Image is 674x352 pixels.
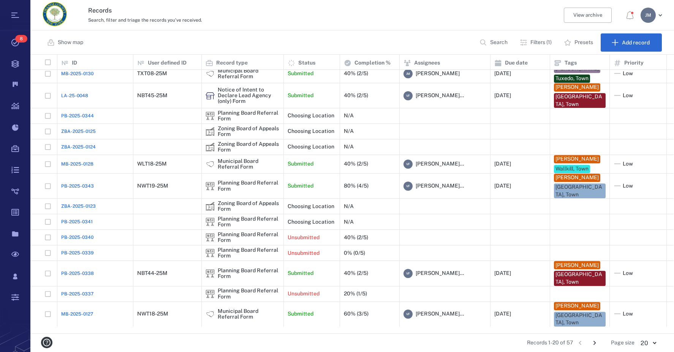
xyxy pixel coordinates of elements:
[61,112,94,119] a: PB-2025-0344
[206,233,215,242] div: Planning Board Referral Form
[218,308,280,320] div: Municipal Board Referral Form
[218,180,280,192] div: Planning Board Referral Form
[148,59,187,67] p: User defined ID
[623,161,633,168] span: Low
[555,271,604,286] div: [GEOGRAPHIC_DATA], Town
[288,218,334,226] p: Choosing Location
[61,183,94,189] a: PB-2025-0343
[61,70,93,77] span: MB-2025-0130
[218,247,280,259] div: Planning Board Referral Form
[505,59,528,67] p: Due date
[61,128,96,135] a: ZBA-2025-0125
[416,311,464,318] span: [PERSON_NAME]...
[555,312,604,327] div: [GEOGRAPHIC_DATA], Town
[555,65,599,73] div: [PERSON_NAME]
[589,337,601,349] button: Go to next page
[206,159,215,169] img: icon Municipal Board Referral Form
[206,159,215,169] div: Municipal Board Referral Form
[494,183,511,189] div: [DATE]
[559,33,599,52] button: Presets
[206,127,215,136] div: Zoning Board of Appeals Form
[344,311,369,317] div: 60% (3/5)
[61,250,94,257] span: PB-2025-0339
[555,302,599,310] div: [PERSON_NAME]
[565,59,577,67] p: Tags
[206,289,215,298] div: Planning Board Referral Form
[403,309,413,319] div: V F
[137,161,167,167] div: WLT18-25M
[555,84,599,91] div: [PERSON_NAME]
[206,142,215,152] img: icon Zoning Board of Appeals Form
[288,234,320,242] p: Unsubmitted
[43,2,67,29] a: Go home
[206,289,215,298] img: icon Planning Board Referral Form
[61,311,93,317] a: MB-2025-0127
[574,39,593,46] p: Presets
[344,129,354,134] div: N/A
[206,69,215,78] img: icon Municipal Board Referral Form
[555,166,589,173] div: Wallkill, Town
[288,182,313,190] p: Submitted
[206,182,215,191] div: Planning Board Referral Form
[137,71,167,76] div: TXT08-25M
[494,311,511,317] div: [DATE]
[15,35,27,43] span: 8
[601,33,662,52] button: Add record
[43,33,89,52] button: Show map
[218,110,280,122] div: Planning Board Referral Form
[61,92,88,99] span: LA-25-0048
[288,112,334,120] p: Choosing Location
[623,70,633,77] span: Low
[634,339,662,347] div: 20
[344,161,368,167] div: 40% (2/5)
[206,269,215,278] div: Planning Board Referral Form
[72,59,77,67] p: ID
[288,128,334,136] p: Choosing Location
[137,311,168,317] div: NWT18-25M
[218,288,280,300] div: Planning Board Referral Form
[218,268,280,279] div: Planning Board Referral Form
[555,174,599,182] div: [PERSON_NAME]
[206,91,215,100] div: Notice of Intent to Declare Lead Agency (only) Form
[38,334,55,351] button: help
[298,59,315,67] p: Status
[206,309,215,319] div: Municipal Board Referral Form
[206,202,215,211] img: icon Zoning Board of Appeals Form
[17,5,33,12] span: Help
[416,182,464,190] span: [PERSON_NAME]...
[288,161,313,168] p: Submitted
[288,311,313,318] p: Submitted
[354,59,391,67] p: Completion %
[530,39,552,46] p: Filters (1)
[137,93,168,98] div: NBT45-25M
[61,270,94,277] a: PB-2025-0338
[61,144,96,150] span: ZBA-2025-0124
[88,6,458,15] h3: Records
[403,182,413,191] div: V F
[573,337,602,349] nav: pagination navigation
[288,249,320,257] p: Unsubmitted
[416,270,464,277] span: [PERSON_NAME]...
[61,234,93,241] a: PB-2025-0340
[58,39,83,46] p: Show map
[344,235,368,240] div: 40% (2/5)
[555,183,604,198] div: [GEOGRAPHIC_DATA], Town
[218,68,280,80] div: Municipal Board Referral Form
[206,111,215,120] img: icon Planning Board Referral Form
[206,233,215,242] img: icon Planning Board Referral Form
[494,71,511,76] div: [DATE]
[527,339,573,347] span: Records 1-20 of 57
[515,33,558,52] button: Filters (1)
[61,290,93,297] a: PB-2025-0337
[344,183,369,189] div: 80% (4/5)
[218,87,280,104] div: Notice of Intent to Declare Lead Agency (only) Form
[218,216,280,228] div: Planning Board Referral Form
[344,71,368,76] div: 40% (2/5)
[206,182,215,191] img: icon Planning Board Referral Form
[414,59,440,67] p: Assignees
[206,249,215,258] div: Planning Board Referral Form
[218,200,280,212] div: Zoning Board of Appeals Form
